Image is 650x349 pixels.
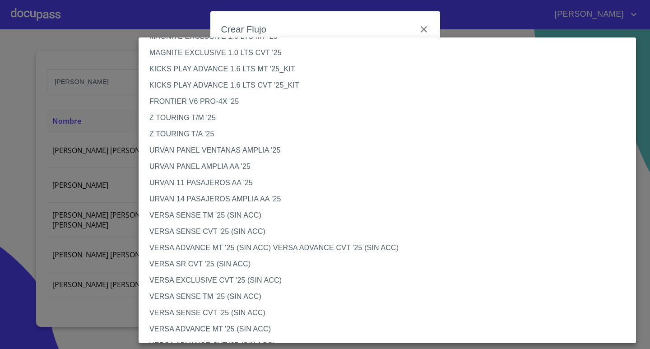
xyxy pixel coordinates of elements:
li: VERSA ADVANCE MT '25 (SIN ACC) [139,321,643,337]
li: VERSA SENSE TM '25 (SIN ACC) [139,289,643,305]
li: KICKS PLAY ADVANCE 1.6 LTS MT '25_KIT [139,61,643,77]
li: URVAN 11 PASAJEROS AA '25 [139,175,643,191]
li: KICKS PLAY ADVANCE 1.6 LTS CVT '25_KIT [139,77,643,93]
li: FRONTIER V6 PRO-4X '25 [139,93,643,110]
li: VERSA SENSE CVT '25 (SIN ACC) [139,305,643,321]
li: URVAN 14 PASAJEROS AMPLIA AA '25 [139,191,643,207]
li: VERSA SENSE TM '25 (SIN ACC) [139,207,643,223]
li: Z TOURING T/M '25 [139,110,643,126]
li: VERSA SENSE CVT '25 (SIN ACC) [139,223,643,240]
li: Z TOURING T/A '25 [139,126,643,142]
li: MAGNITE EXCLUSIVE 1.0 LTS CVT '25 [139,45,643,61]
li: URVAN PANEL AMPLIA AA '25 [139,158,643,175]
li: URVAN PANEL VENTANAS AMPLIA '25 [139,142,643,158]
li: VERSA ADVANCE MT '25 (SIN ACC) VERSA ADVANCE CVT '25 (SIN ACC) [139,240,643,256]
li: VERSA SR CVT '25 (SIN ACC) [139,256,643,272]
li: VERSA EXCLUSIVE CVT '25 (SIN ACC) [139,272,643,289]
